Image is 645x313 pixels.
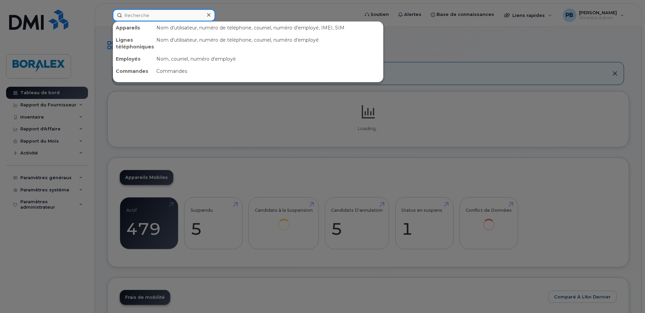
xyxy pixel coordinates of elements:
div: Commandes [154,65,383,77]
div: Nom, courriel, numéro d'employé [154,53,383,65]
div: Nom d'utilisateur, numéro de téléphone, courriel, numéro d'employé [154,34,383,53]
div: Employés [113,53,154,65]
div: Appareils [113,22,154,34]
div: Lignes téléphoniques [113,34,154,53]
div: Nom d'utilisateur, numéro de téléphone, courriel, numéro d'employé, IMEI, SIM [154,22,383,34]
div: Commandes [113,65,154,77]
